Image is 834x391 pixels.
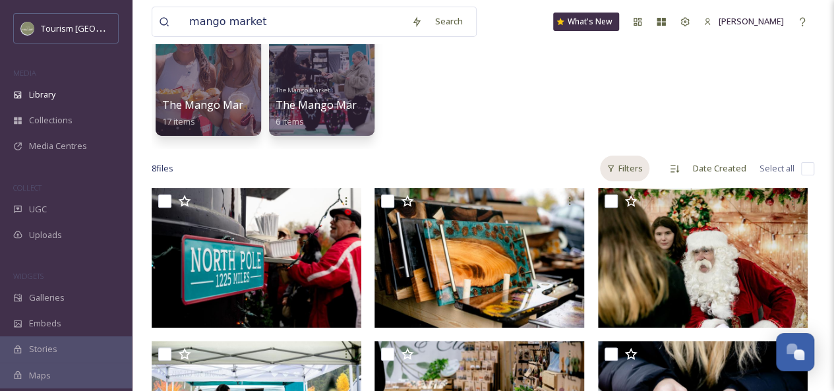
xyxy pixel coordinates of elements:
[162,115,195,127] span: 17 items
[374,188,584,328] img: The Mango Market - Alex Harte Photography @ heartalex (2).jpg
[13,68,36,78] span: MEDIA
[697,9,790,34] a: [PERSON_NAME]
[276,86,330,94] span: The Mango Market
[29,343,57,355] span: Stories
[553,13,619,31] a: What's New
[760,162,794,175] span: Select all
[29,114,73,127] span: Collections
[686,156,753,181] div: Date Created
[29,229,62,241] span: Uploads
[719,15,784,27] span: [PERSON_NAME]
[429,9,469,34] div: Search
[152,188,361,328] img: The Mango Market - Alex Harte Photography @ heartalex (4).jpg
[600,156,649,181] div: Filters
[29,317,61,330] span: Embeds
[13,271,44,281] span: WIDGETS
[162,98,259,112] span: The Mango Market
[276,115,304,127] span: 6 items
[29,369,51,382] span: Maps
[29,140,87,152] span: Media Centres
[41,22,159,34] span: Tourism [GEOGRAPHIC_DATA]
[29,203,47,216] span: UGC
[162,99,259,127] a: The Mango Market17 items
[776,333,814,371] button: Open Chat
[276,98,372,112] span: The Mango Market
[29,88,55,101] span: Library
[21,22,34,35] img: Abbotsford_Snapsea.png
[276,82,372,127] a: The Mango MarketThe Mango Market6 items
[152,162,173,175] span: 8 file s
[183,7,405,36] input: Search your library
[29,291,65,304] span: Galleries
[13,183,42,193] span: COLLECT
[598,188,808,328] img: The Mango Market - Alex Harte Photography @ heartalex (3).jpg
